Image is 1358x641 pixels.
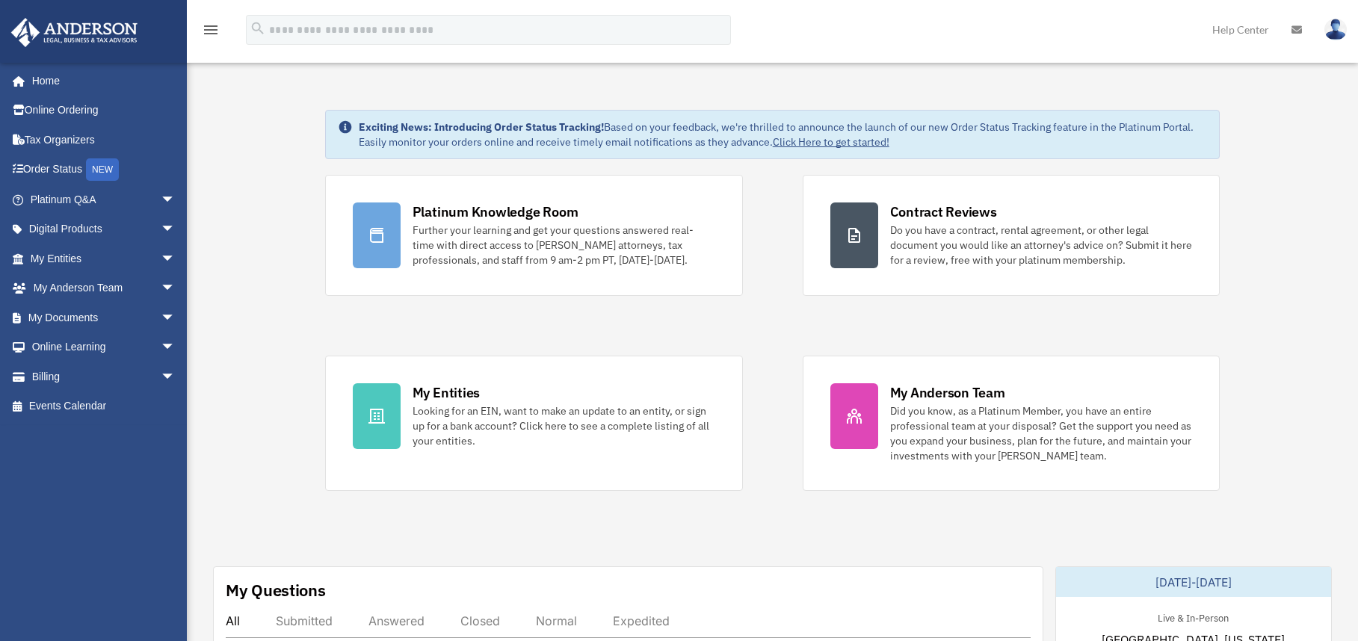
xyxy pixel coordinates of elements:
[161,303,191,333] span: arrow_drop_down
[413,383,480,402] div: My Entities
[1056,567,1331,597] div: [DATE]-[DATE]
[250,20,266,37] i: search
[161,185,191,215] span: arrow_drop_down
[10,96,198,126] a: Online Ordering
[161,362,191,392] span: arrow_drop_down
[413,202,578,221] div: Platinum Knowledge Room
[276,613,333,628] div: Submitted
[890,202,997,221] div: Contract Reviews
[10,273,198,303] a: My Anderson Teamarrow_drop_down
[10,125,198,155] a: Tax Organizers
[10,362,198,391] a: Billingarrow_drop_down
[413,403,715,448] div: Looking for an EIN, want to make an update to an entity, or sign up for a bank account? Click her...
[413,223,715,267] div: Further your learning and get your questions answered real-time with direct access to [PERSON_NAM...
[890,223,1193,267] div: Do you have a contract, rental agreement, or other legal document you would like an attorney's ad...
[613,613,670,628] div: Expedited
[359,120,1208,149] div: Based on your feedback, we're thrilled to announce the launch of our new Order Status Tracking fe...
[1324,19,1347,40] img: User Pic
[161,273,191,304] span: arrow_drop_down
[202,21,220,39] i: menu
[368,613,425,628] div: Answered
[202,26,220,39] a: menu
[460,613,500,628] div: Closed
[536,613,577,628] div: Normal
[226,579,326,601] div: My Questions
[10,391,198,421] a: Events Calendar
[773,135,889,149] a: Click Here to get started!
[161,244,191,274] span: arrow_drop_down
[10,185,198,214] a: Platinum Q&Aarrow_drop_down
[10,244,198,273] a: My Entitiesarrow_drop_down
[86,158,119,181] div: NEW
[10,155,198,185] a: Order StatusNEW
[10,214,198,244] a: Digital Productsarrow_drop_down
[803,356,1220,491] a: My Anderson Team Did you know, as a Platinum Member, you have an entire professional team at your...
[161,214,191,245] span: arrow_drop_down
[359,120,604,134] strong: Exciting News: Introducing Order Status Tracking!
[325,175,743,296] a: Platinum Knowledge Room Further your learning and get your questions answered real-time with dire...
[1146,609,1241,625] div: Live & In-Person
[226,613,240,628] div: All
[803,175,1220,296] a: Contract Reviews Do you have a contract, rental agreement, or other legal document you would like...
[10,66,191,96] a: Home
[10,303,198,332] a: My Documentsarrow_drop_down
[325,356,743,491] a: My Entities Looking for an EIN, want to make an update to an entity, or sign up for a bank accoun...
[7,18,142,47] img: Anderson Advisors Platinum Portal
[161,332,191,363] span: arrow_drop_down
[10,332,198,362] a: Online Learningarrow_drop_down
[890,383,1005,402] div: My Anderson Team
[890,403,1193,463] div: Did you know, as a Platinum Member, you have an entire professional team at your disposal? Get th...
